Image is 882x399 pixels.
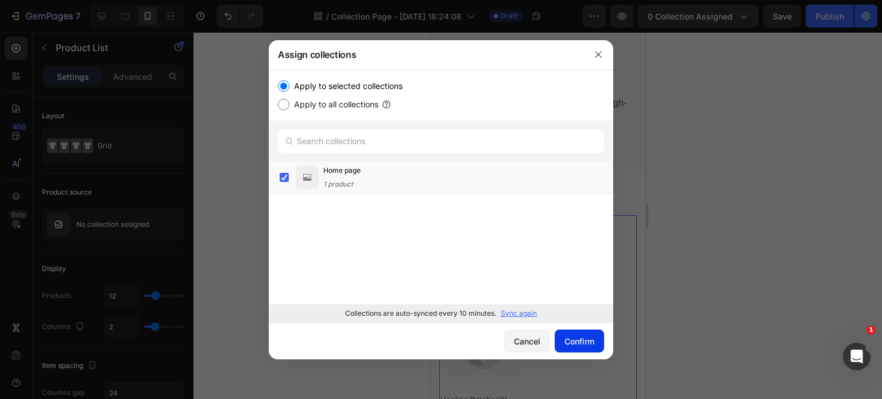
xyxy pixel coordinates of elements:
input: Search collections [278,130,604,153]
p: No discount [18,193,57,203]
iframe: Intercom live chat [843,343,871,370]
div: Confirm [564,335,594,347]
button: Confirm [555,330,604,352]
p: Catch your customer's attention with attracted media. [18,214,91,268]
p: Collections are auto-synced every 10 minutes. [345,308,496,319]
p: Sync again [501,308,537,319]
span: Home page [323,165,361,176]
div: Product List [23,167,67,177]
label: Apply to selected collections [289,79,403,93]
div: Assign collections [269,40,583,69]
a: Healing Patches™ [9,361,100,375]
p: Kitchenware Collection [10,4,205,53]
div: Cancel [514,335,540,347]
button: Cancel [504,330,550,352]
span: 1 product [323,180,353,188]
label: Apply to all collections [289,98,378,111]
p: A kitchenware collection made from high-quality ceramic and pure wood. [10,65,205,90]
span: 1 [866,326,876,335]
img: product-img [296,166,319,189]
span: Add image [18,246,53,254]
